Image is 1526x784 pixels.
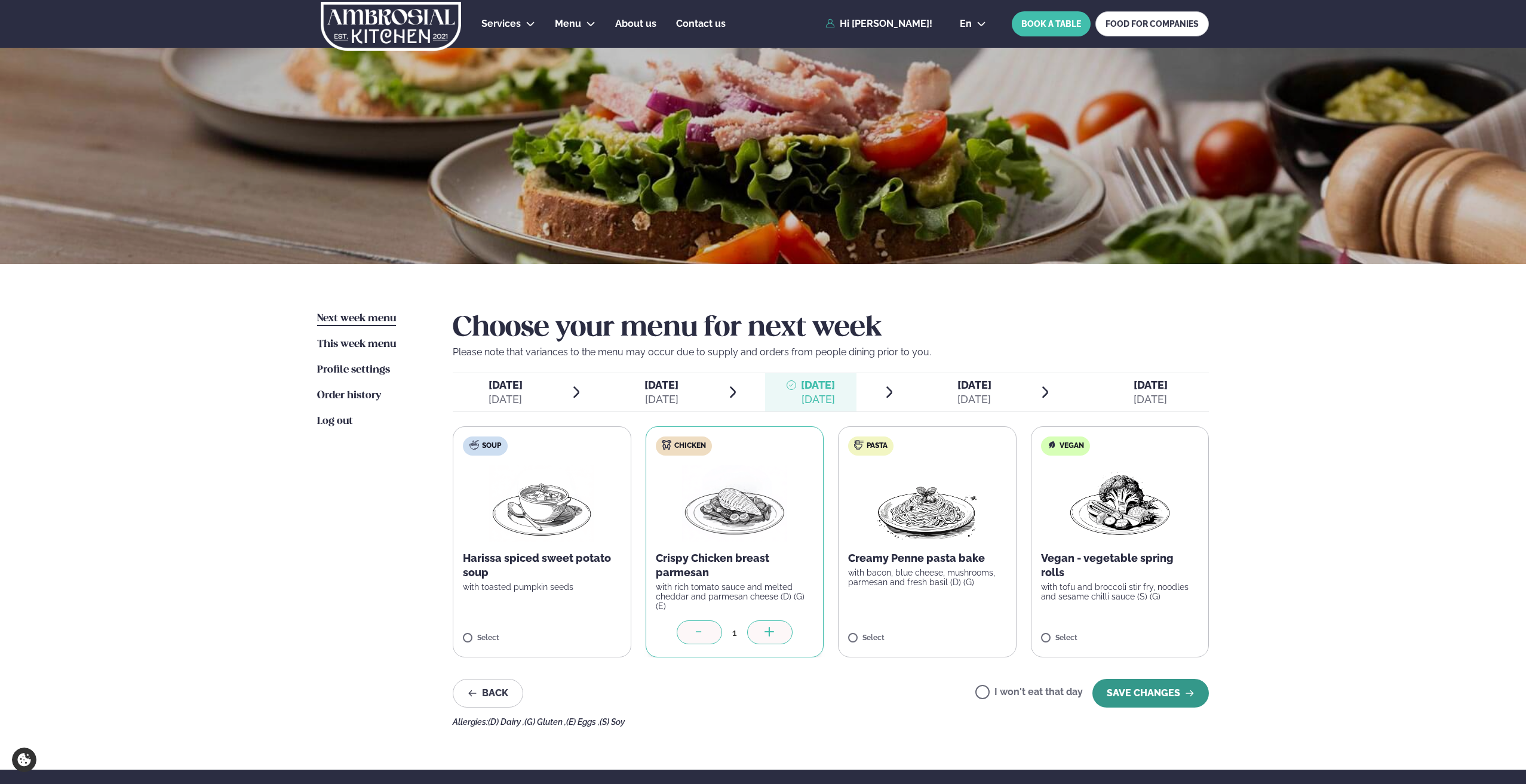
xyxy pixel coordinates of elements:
[1134,392,1168,407] div: [DATE]
[317,389,381,403] a: Order history
[12,748,36,772] a: Cookie settings
[555,18,581,29] span: Menu
[1041,582,1199,601] p: with tofu and broccoli stir fry, noodles and sesame chilli sauce (S) (G)
[488,717,524,727] span: (D) Dairy ,
[950,19,996,29] button: en
[317,391,381,401] span: Order history
[848,568,1006,587] p: with bacon, blue cheese, mushrooms, parmesan and fresh basil (D) (G)
[555,17,581,31] a: Menu
[825,19,932,29] a: Hi [PERSON_NAME]!
[489,465,594,542] img: Soup.png
[317,339,396,349] span: This week menu
[600,717,625,727] span: (S) Soy
[1092,679,1209,708] button: SAVE CHANGES
[674,441,706,451] span: Chicken
[453,717,1209,727] div: Allergies:
[656,582,814,611] p: with rich tomato sauce and melted cheddar and parmesan cheese (D) (G) (E)
[722,626,747,640] div: 1
[481,17,521,31] a: Services
[676,18,726,29] span: Contact us
[644,379,678,391] span: [DATE]
[1012,11,1091,36] button: BOOK A TABLE
[615,17,656,31] a: About us
[489,379,523,391] span: [DATE]
[848,551,1006,565] p: Creamy Penne pasta bake
[874,465,980,542] img: Spagetti.png
[317,337,396,352] a: This week menu
[453,679,523,708] button: Back
[482,441,501,451] span: Soup
[656,551,814,580] p: Crispy Chicken breast parmesan
[854,440,864,450] img: pasta.svg
[489,392,523,407] div: [DATE]
[1067,465,1172,542] img: Vegan.png
[453,345,1209,359] p: Please note that variances to the menu may occur due to supply and orders from people dining prio...
[1134,379,1168,391] span: [DATE]
[1047,440,1057,450] img: Vegan.svg
[676,17,726,31] a: Contact us
[801,379,835,391] span: [DATE]
[957,392,991,407] div: [DATE]
[317,313,396,324] span: Next week menu
[957,379,991,391] span: [DATE]
[469,440,479,450] img: soup.svg
[1041,551,1199,580] p: Vegan - vegetable spring rolls
[317,416,353,426] span: Log out
[1060,441,1084,451] span: Vegan
[1095,11,1209,36] a: FOOD FOR COMPANIES
[682,465,787,542] img: Chicken-breast.png
[317,312,396,326] a: Next week menu
[463,551,621,580] p: Harissa spiced sweet potato soup
[801,392,835,407] div: [DATE]
[960,19,972,29] span: en
[453,312,1209,345] h2: Choose your menu for next week
[644,392,678,407] div: [DATE]
[867,441,888,451] span: Pasta
[566,717,600,727] span: (E) Eggs ,
[320,2,462,51] img: logo
[481,18,521,29] span: Services
[524,717,566,727] span: (G) Gluten ,
[463,582,621,592] p: with toasted pumpkin seeds
[317,365,390,375] span: Profile settings
[317,363,390,377] a: Profile settings
[317,414,353,429] a: Log out
[615,18,656,29] span: About us
[662,440,671,450] img: chicken.svg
